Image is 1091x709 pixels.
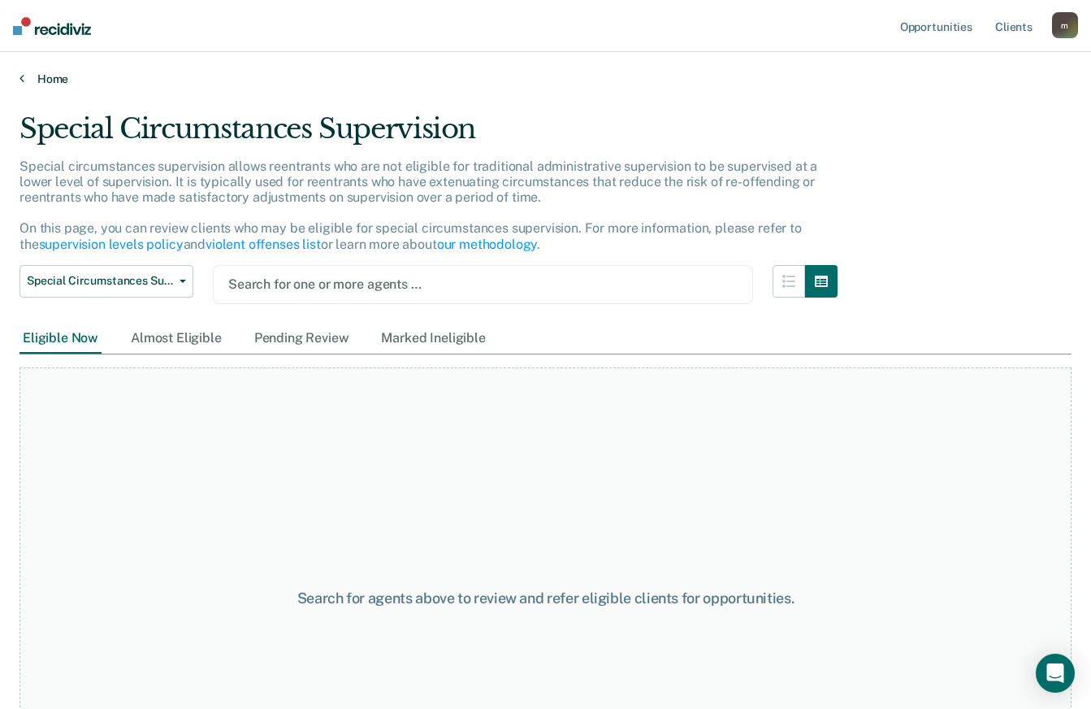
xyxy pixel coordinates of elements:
[19,265,193,298] button: Special Circumstances Supervision
[283,589,808,607] div: Search for agents above to review and refer eligible clients for opportunities.
[128,324,225,354] div: Almost Eligible
[19,72,1072,86] a: Home
[19,112,838,159] div: Special Circumstances Supervision
[251,324,353,354] div: Pending Review
[39,237,184,252] a: supervision levels policy
[437,237,538,252] a: our methodology
[27,274,173,288] span: Special Circumstances Supervision
[19,159,817,252] p: Special circumstances supervision allows reentrants who are not eligible for traditional administ...
[13,17,91,35] img: Recidiviz
[1036,654,1075,693] div: Open Intercom Messenger
[378,324,488,354] div: Marked Ineligible
[1052,12,1078,38] button: m
[19,324,102,354] div: Eligible Now
[206,237,321,252] a: violent offenses list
